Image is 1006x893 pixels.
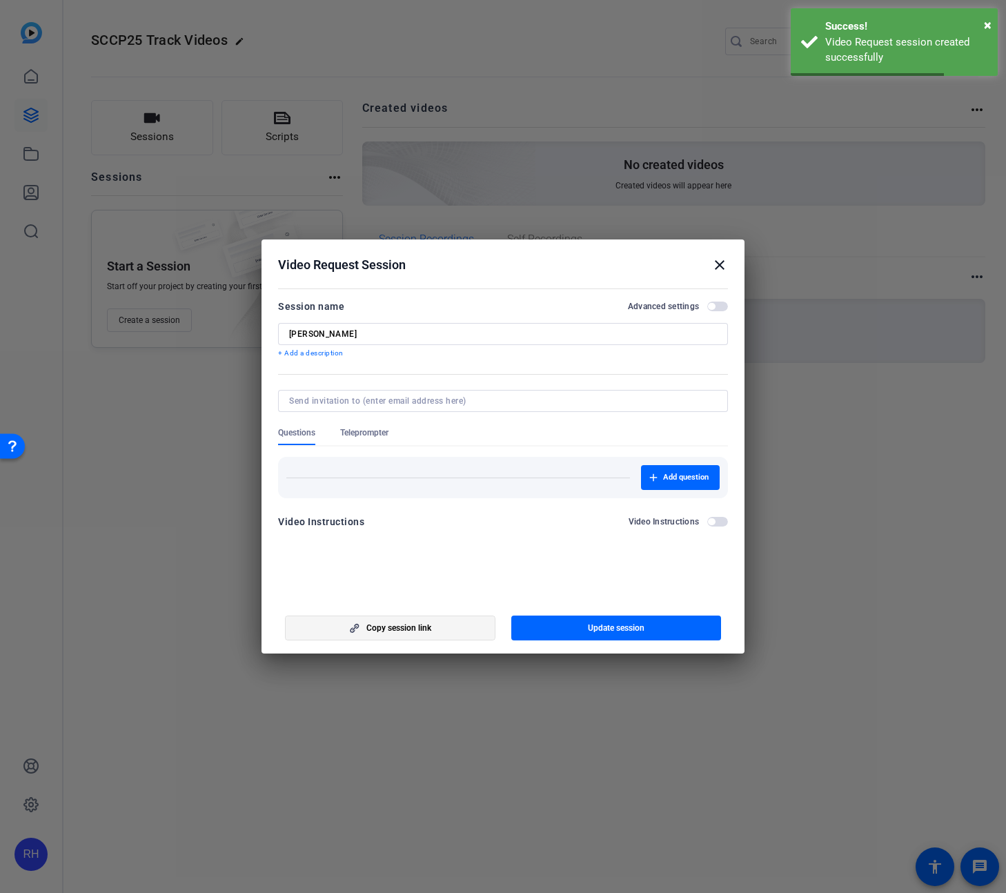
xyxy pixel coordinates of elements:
[278,427,315,438] span: Questions
[289,328,717,340] input: Enter Session Name
[628,301,699,312] h2: Advanced settings
[629,516,700,527] h2: Video Instructions
[340,427,388,438] span: Teleprompter
[825,35,987,66] div: Video Request session created successfully
[278,513,364,530] div: Video Instructions
[984,17,992,33] span: ×
[711,257,728,273] mat-icon: close
[278,298,344,315] div: Session name
[663,472,709,483] span: Add question
[641,465,720,490] button: Add question
[285,616,495,640] button: Copy session link
[278,257,728,273] div: Video Request Session
[289,395,711,406] input: Send invitation to (enter email address here)
[825,19,987,35] div: Success!
[278,348,728,359] p: + Add a description
[366,622,431,634] span: Copy session link
[511,616,722,640] button: Update session
[984,14,992,35] button: Close
[588,622,644,634] span: Update session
